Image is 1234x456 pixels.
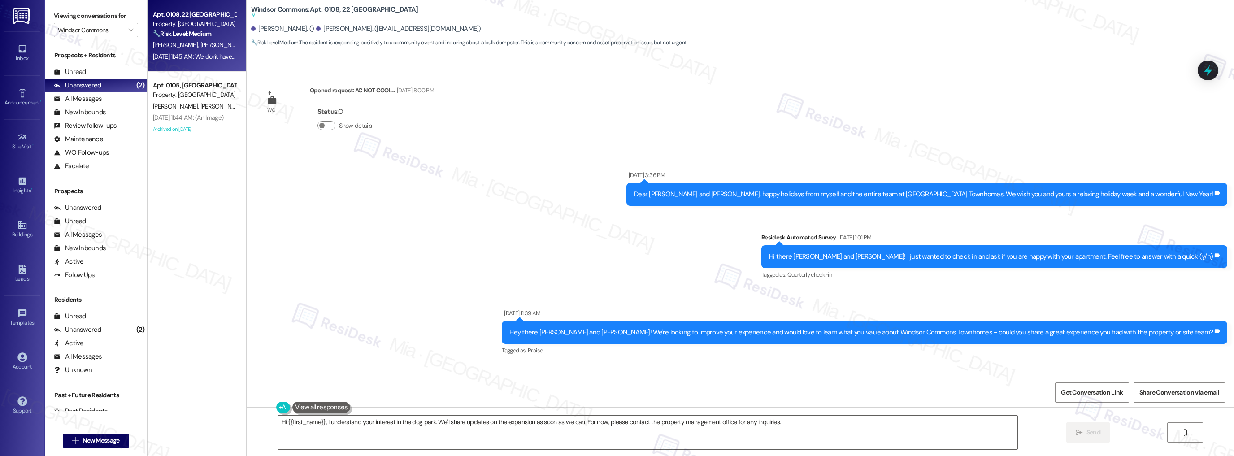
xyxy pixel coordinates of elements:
div: Unanswered [54,203,101,213]
i:  [1076,429,1082,436]
div: Active [54,339,84,348]
div: Unanswered [54,325,101,334]
div: [DATE] 1:01 PM [836,233,872,242]
div: Escalate [54,161,89,171]
button: Send [1066,422,1110,443]
div: Unknown [54,365,92,375]
a: Insights • [4,174,40,198]
div: (2) [134,78,147,92]
div: Review follow-ups [54,121,117,130]
span: Share Conversation via email [1139,388,1219,397]
div: Hey there [PERSON_NAME] and [PERSON_NAME]! We're looking to improve your experience and would lov... [509,328,1213,337]
b: Status [317,107,338,116]
div: : O [317,105,376,119]
div: [DATE] 11:44 AM: (An Image) [153,113,223,122]
div: [DATE] 11:39 AM [502,308,540,318]
span: • [31,186,32,192]
div: WO Follow-ups [54,148,109,157]
a: Buildings [4,217,40,242]
span: • [32,142,34,148]
div: Unread [54,67,86,77]
div: Hi there [PERSON_NAME] and [PERSON_NAME]! I just wanted to check in and ask if you are happy with... [769,252,1213,261]
div: All Messages [54,94,102,104]
textarea: Hi {{first_name}}, I understand your interest in the dog park. We'll share updates on the expansi... [278,416,1018,449]
a: Support [4,394,40,418]
div: Unread [54,312,86,321]
span: [PERSON_NAME] [153,102,200,110]
strong: 🔧 Risk Level: Medium [251,39,299,46]
div: Prospects [45,187,147,196]
div: (2) [134,323,147,337]
i:  [72,437,79,444]
div: WO [267,105,276,115]
div: Maintenance [54,135,103,144]
div: Apt. 0108, 22 [GEOGRAPHIC_DATA] [153,10,236,19]
div: [DATE] 11:45 AM: We don't have one but love to watch all the neighbor dogs jump In. Any thoughts ... [153,52,464,61]
div: [DATE] 8:00 PM [395,86,434,95]
button: Share Conversation via email [1134,382,1225,403]
strong: 🔧 Risk Level: Medium [153,30,211,38]
div: Unanswered [54,81,101,90]
span: [PERSON_NAME] [200,102,245,110]
b: Windsor Commons: Apt. 0108, 22 [GEOGRAPHIC_DATA] [251,5,418,20]
div: Archived on [DATE] [152,124,237,135]
div: [PERSON_NAME]. () [251,24,314,34]
i:  [128,26,133,34]
span: Get Conversation Link [1061,388,1123,397]
div: Follow Ups [54,270,95,280]
label: Viewing conversations for [54,9,138,23]
img: ResiDesk Logo [13,8,31,24]
label: Show details [339,121,372,130]
div: Residesk Automated Survey [761,233,1227,245]
span: Praise [528,347,543,354]
div: Tagged as: [502,344,1227,357]
a: Inbox [4,41,40,65]
div: Residents [45,295,147,304]
span: [PERSON_NAME] [200,41,245,49]
span: • [35,318,36,325]
div: Tagged as: [761,268,1227,281]
div: Dear [PERSON_NAME] and [PERSON_NAME], happy holidays from myself and the entire team at [GEOGRAPH... [634,190,1213,199]
span: New Message [83,436,119,445]
button: Get Conversation Link [1055,382,1129,403]
button: New Message [63,434,129,448]
input: All communities [58,23,124,37]
span: [PERSON_NAME] [153,41,200,49]
div: Active [54,257,84,266]
div: All Messages [54,230,102,239]
div: New Inbounds [54,108,106,117]
a: Leads [4,262,40,286]
div: Property: [GEOGRAPHIC_DATA] [153,19,236,29]
div: Property: [GEOGRAPHIC_DATA] [153,90,236,100]
span: Quarterly check-in [787,271,832,278]
div: [DATE] 3:36 PM [626,170,665,180]
div: Unread [54,217,86,226]
a: Site Visit • [4,130,40,154]
a: Templates • [4,306,40,330]
div: All Messages [54,352,102,361]
div: [PERSON_NAME]. ([EMAIL_ADDRESS][DOMAIN_NAME]) [316,24,481,34]
span: Send [1086,428,1100,437]
span: • [40,98,41,104]
a: Account [4,350,40,374]
div: Prospects + Residents [45,51,147,60]
div: Past Residents [54,407,108,416]
div: New Inbounds [54,243,106,253]
div: Apt. 0105, [GEOGRAPHIC_DATA] [153,81,236,90]
div: Past + Future Residents [45,391,147,400]
div: Opened request: AC NOT COOL... [310,86,434,98]
i:  [1182,429,1188,436]
span: : The resident is responding positively to a community event and inquiring about a bulk dumpster.... [251,38,687,48]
